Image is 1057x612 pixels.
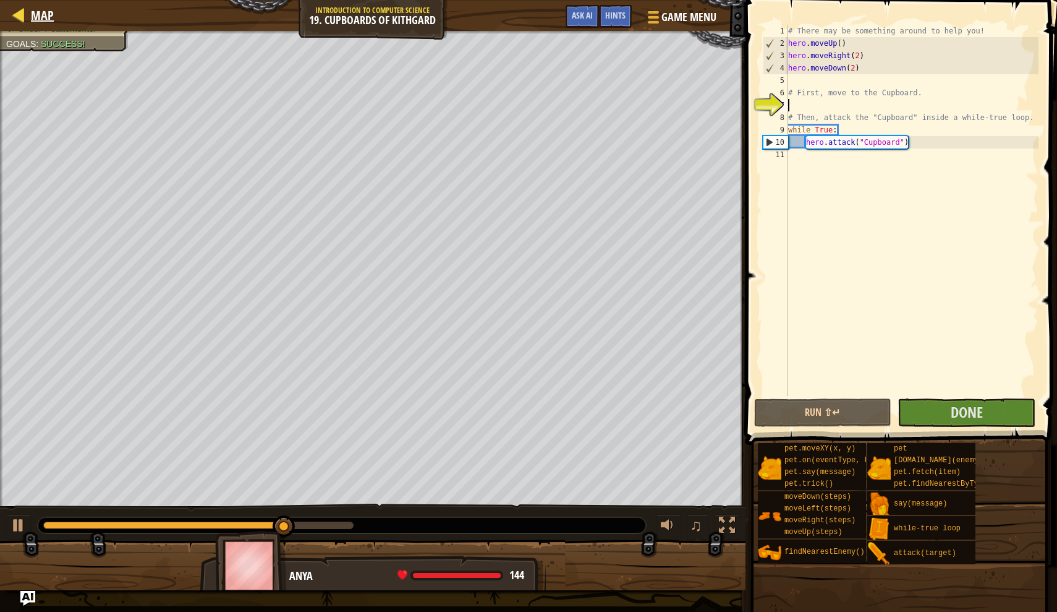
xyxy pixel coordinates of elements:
[605,9,626,21] span: Hints
[758,504,781,528] img: portrait.png
[784,493,851,501] span: moveDown(steps)
[763,62,788,74] div: 4
[687,514,708,540] button: ♫
[894,468,961,476] span: pet.fetch(item)
[763,149,788,161] div: 11
[867,456,891,480] img: portrait.png
[784,456,900,465] span: pet.on(eventType, handler)
[867,493,891,516] img: portrait.png
[661,9,716,25] span: Game Menu
[36,39,41,49] span: :
[763,74,788,87] div: 5
[894,480,1014,488] span: pet.findNearestByType(type)
[572,9,593,21] span: Ask AI
[784,504,851,513] span: moveLeft(steps)
[656,514,681,540] button: Adjust volume
[25,7,54,24] a: Map
[6,514,31,540] button: ⌘ + P: Play
[784,444,855,453] span: pet.moveXY(x, y)
[894,444,907,453] span: pet
[894,549,956,558] span: attack(target)
[289,568,533,584] div: Anya
[638,5,724,34] button: Game Menu
[509,567,524,583] span: 144
[867,542,891,566] img: portrait.png
[566,5,599,28] button: Ask AI
[894,524,961,533] span: while-true loop
[763,111,788,124] div: 8
[784,468,855,476] span: pet.say(message)
[754,399,892,427] button: Run ⇧↵
[715,514,739,540] button: Toggle fullscreen
[784,516,855,525] span: moveRight(steps)
[894,499,947,508] span: say(message)
[763,50,788,62] div: 3
[784,528,843,537] span: moveUp(steps)
[867,517,891,541] img: portrait.png
[763,99,788,111] div: 7
[31,7,54,24] span: Map
[20,591,35,606] button: Ask AI
[763,87,788,99] div: 6
[763,25,788,37] div: 1
[763,136,788,149] div: 10
[784,548,865,556] span: findNearestEnemy()
[758,456,781,480] img: portrait.png
[758,541,781,564] img: portrait.png
[6,39,36,49] span: Goals
[763,124,788,136] div: 9
[784,480,833,488] span: pet.trick()
[763,37,788,50] div: 2
[894,456,983,465] span: [DOMAIN_NAME](enemy)
[690,516,702,535] span: ♫
[898,399,1035,427] button: Done
[951,402,983,422] span: Done
[41,39,85,49] span: Success!
[215,531,287,600] img: thang_avatar_frame.png
[397,570,524,581] div: health: 144 / 144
